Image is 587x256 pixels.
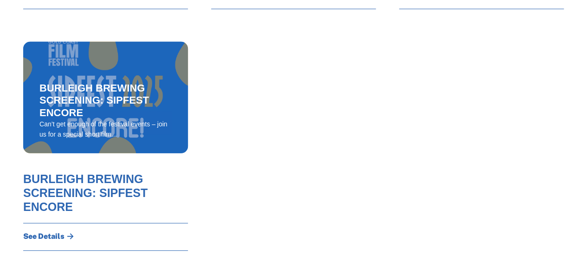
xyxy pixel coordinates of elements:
a: BURLEIGH BREWING SCREENING: SIPFEST ENCORE [23,172,188,214]
span: See Details [23,233,65,240]
a: BURLEIGH BREWING SCREENING: SIPFEST ENCORE [39,82,172,119]
div: Can’t get enough of the festival events – join us for a special short film... [39,119,172,139]
a: See Details [23,233,74,240]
